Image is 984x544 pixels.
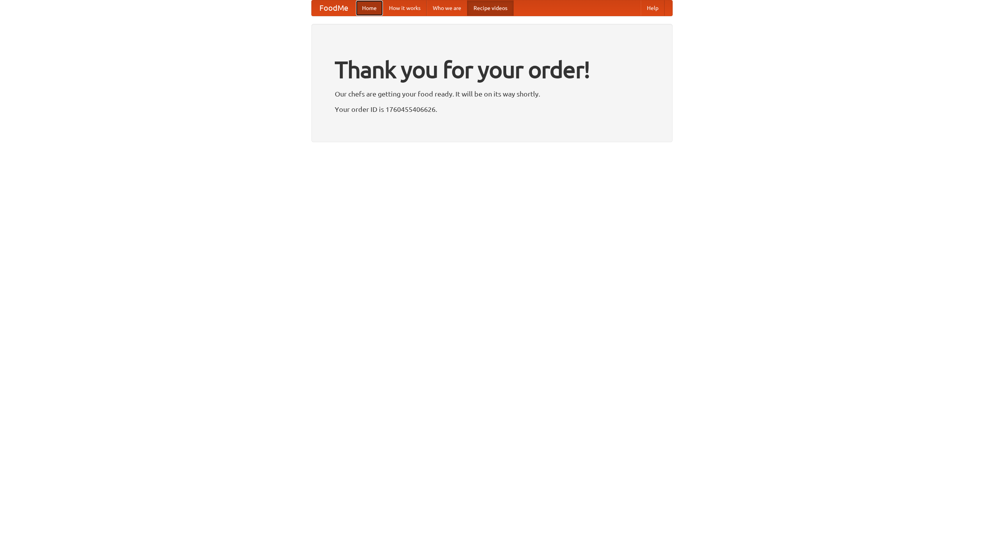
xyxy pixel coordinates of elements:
h1: Thank you for your order! [335,51,649,88]
a: Recipe videos [467,0,514,16]
a: Who we are [427,0,467,16]
p: Our chefs are getting your food ready. It will be on its way shortly. [335,88,649,100]
a: How it works [383,0,427,16]
p: Your order ID is 1760455406626. [335,103,649,115]
a: FoodMe [312,0,356,16]
a: Help [641,0,665,16]
a: Home [356,0,383,16]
